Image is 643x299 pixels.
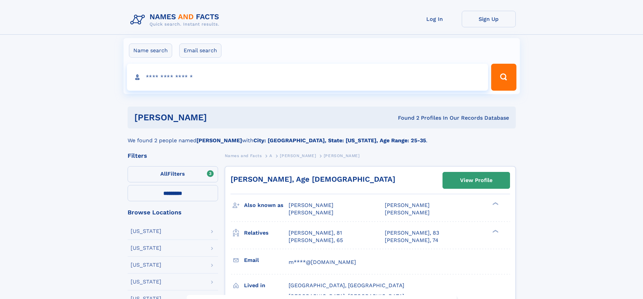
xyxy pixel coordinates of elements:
[289,209,333,216] span: [PERSON_NAME]
[196,137,242,144] b: [PERSON_NAME]
[385,209,430,216] span: [PERSON_NAME]
[462,11,516,27] a: Sign Up
[408,11,462,27] a: Log In
[280,153,316,158] span: [PERSON_NAME]
[128,153,218,159] div: Filters
[244,200,289,211] h3: Also known as
[128,128,516,145] div: We found 2 people named with .
[269,151,272,160] a: A
[385,229,439,237] a: [PERSON_NAME], 83
[128,11,225,29] img: Logo Names and Facts
[491,202,499,206] div: ❯
[131,262,161,268] div: [US_STATE]
[129,43,172,58] label: Name search
[128,166,218,182] label: Filters
[385,237,438,244] a: [PERSON_NAME], 74
[460,173,492,188] div: View Profile
[160,171,167,177] span: All
[289,202,333,208] span: [PERSON_NAME]
[280,151,316,160] a: [PERSON_NAME]
[128,209,218,215] div: Browse Locations
[324,153,360,158] span: [PERSON_NAME]
[491,64,516,91] button: Search Button
[289,237,343,244] a: [PERSON_NAME], 65
[225,151,262,160] a: Names and Facts
[131,245,161,251] div: [US_STATE]
[127,64,488,91] input: search input
[131,229,161,234] div: [US_STATE]
[131,279,161,285] div: [US_STATE]
[443,172,510,188] a: View Profile
[302,114,509,122] div: Found 2 Profiles In Our Records Database
[289,282,404,289] span: [GEOGRAPHIC_DATA], [GEOGRAPHIC_DATA]
[253,137,426,144] b: City: [GEOGRAPHIC_DATA], State: [US_STATE], Age Range: 25-35
[134,113,302,122] h1: [PERSON_NAME]
[244,280,289,291] h3: Lived in
[244,255,289,266] h3: Email
[491,229,499,233] div: ❯
[179,43,221,58] label: Email search
[244,227,289,239] h3: Relatives
[289,229,342,237] a: [PERSON_NAME], 81
[231,175,395,183] a: [PERSON_NAME], Age [DEMOGRAPHIC_DATA]
[269,153,272,158] span: A
[385,202,430,208] span: [PERSON_NAME]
